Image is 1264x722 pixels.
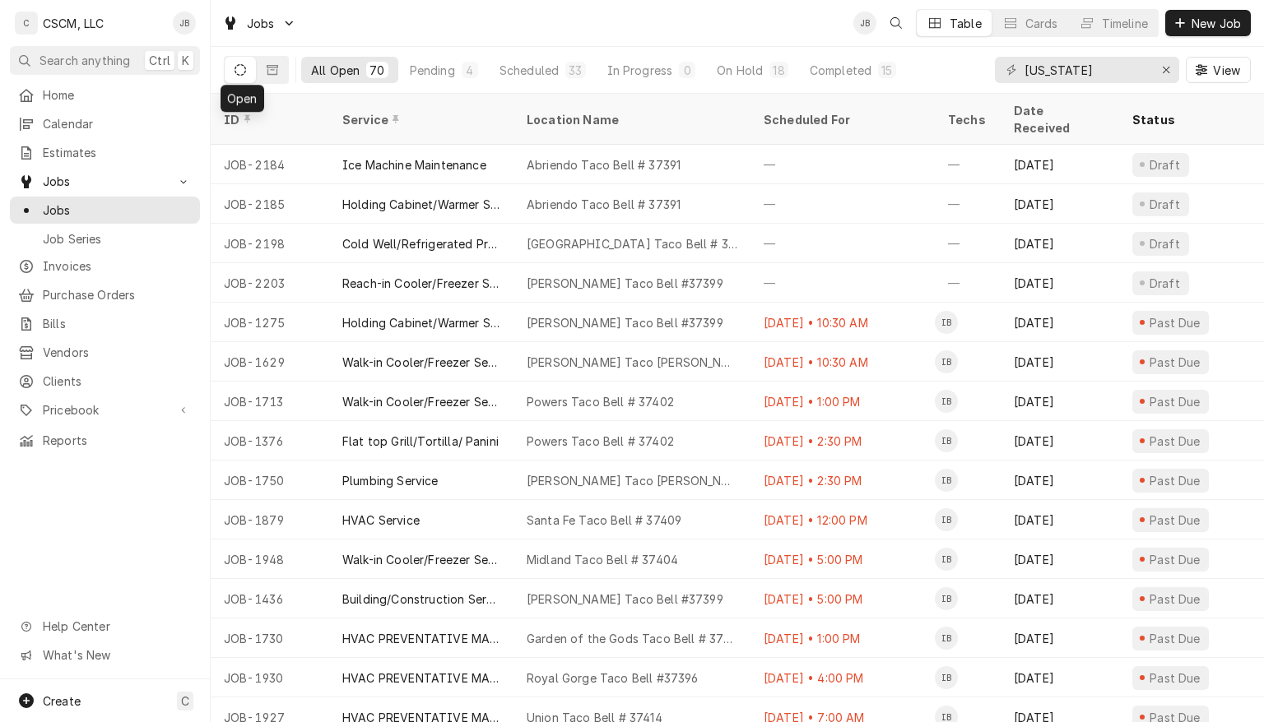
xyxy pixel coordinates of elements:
[935,469,958,492] div: Izaia Bain's Avatar
[342,590,500,608] div: Building/Construction Service
[1148,630,1203,647] div: Past Due
[1148,472,1203,489] div: Past Due
[935,587,958,610] div: Izaia Bain's Avatar
[1148,669,1203,687] div: Past Due
[43,315,192,332] span: Bills
[211,184,329,224] div: JOB-2185
[1147,156,1183,174] div: Draft
[211,500,329,539] div: JOB-1879
[43,173,167,190] span: Jobs
[43,432,192,449] span: Reports
[224,111,313,128] div: ID
[410,62,455,79] div: Pending
[935,508,958,531] div: IB
[43,373,192,390] span: Clients
[527,196,681,213] div: Abriendo Taco Bell # 37391
[342,472,439,489] div: Plumbing Service
[10,427,200,454] a: Reports
[43,618,190,635] span: Help Center
[10,46,200,75] button: Search anythingCtrlK
[342,354,500,371] div: Walk-in Cooler/Freezer Service Call
[1186,57,1251,83] button: View
[43,144,192,161] span: Estimates
[1148,511,1203,529] div: Past Due
[342,433,499,450] div: Flat top Grill/Tortilla/ Panini
[935,627,958,650] div: IB
[1001,421,1119,461] div: [DATE]
[935,184,1001,224] div: —
[883,10,909,36] button: Open search
[750,342,935,382] div: [DATE] • 10:30 AM
[39,52,130,69] span: Search anything
[527,511,681,529] div: Santa Fe Taco Bell # 37409
[527,156,681,174] div: Abriendo Taco Bell # 37391
[527,433,674,450] div: Powers Taco Bell # 37402
[1001,500,1119,539] div: [DATE]
[10,81,200,109] a: Home
[527,630,737,647] div: Garden of the Gods Taco Bell # 37398
[935,390,958,413] div: IB
[750,461,935,500] div: [DATE] • 2:30 PM
[173,12,196,35] div: JB
[181,692,189,710] span: C
[342,551,500,568] div: Walk-in Cooler/Freezer Service Call
[935,145,1001,184] div: —
[10,252,200,280] a: Invoices
[935,224,1001,263] div: —
[342,275,500,292] div: Reach-in Cooler/Freezer Service
[810,62,871,79] div: Completed
[211,224,329,263] div: JOB-2198
[750,382,935,421] div: [DATE] • 1:00 PM
[750,263,935,303] div: —
[500,62,559,79] div: Scheduled
[527,472,737,489] div: [PERSON_NAME] Taco [PERSON_NAME] # 37405
[10,368,200,395] a: Clients
[43,257,192,275] span: Invoices
[211,461,329,500] div: JOB-1750
[935,350,958,373] div: IB
[1001,342,1119,382] div: [DATE]
[43,86,192,104] span: Home
[935,263,1001,303] div: —
[342,669,500,687] div: HVAC PREVENTATIVE MAINTENANCE
[1188,15,1244,32] span: New Job
[935,311,958,334] div: Izaia Bain's Avatar
[935,311,958,334] div: IB
[881,62,892,79] div: 15
[10,339,200,366] a: Vendors
[750,184,935,224] div: —
[43,401,167,419] span: Pricebook
[1153,57,1179,83] button: Erase input
[607,62,673,79] div: In Progress
[10,641,200,669] a: Go to What's New
[1210,62,1243,79] span: View
[527,551,678,568] div: Midland Taco Bell # 37404
[1001,618,1119,658] div: [DATE]
[682,62,692,79] div: 0
[1148,354,1203,371] div: Past Due
[1001,184,1119,224] div: [DATE]
[569,62,582,79] div: 33
[1001,461,1119,500] div: [DATE]
[527,354,737,371] div: [PERSON_NAME] Taco [PERSON_NAME] # 37405
[935,587,958,610] div: IB
[1148,433,1203,450] div: Past Due
[342,393,500,410] div: Walk-in Cooler/Freezer Service Call
[211,421,329,461] div: JOB-1376
[10,613,200,640] a: Go to Help Center
[211,342,329,382] div: JOB-1629
[1001,224,1119,263] div: [DATE]
[853,12,876,35] div: James Bain's Avatar
[1001,382,1119,421] div: [DATE]
[948,111,987,128] div: Techs
[342,111,497,128] div: Service
[527,235,737,252] div: [GEOGRAPHIC_DATA] Taco Bell # 37406
[750,618,935,658] div: [DATE] • 1:00 PM
[1001,539,1119,579] div: [DATE]
[211,658,329,697] div: JOB-1930
[1001,263,1119,303] div: [DATE]
[935,469,958,492] div: IB
[935,429,958,452] div: Izaia Bain's Avatar
[221,85,264,112] div: Open
[211,382,329,421] div: JOB-1713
